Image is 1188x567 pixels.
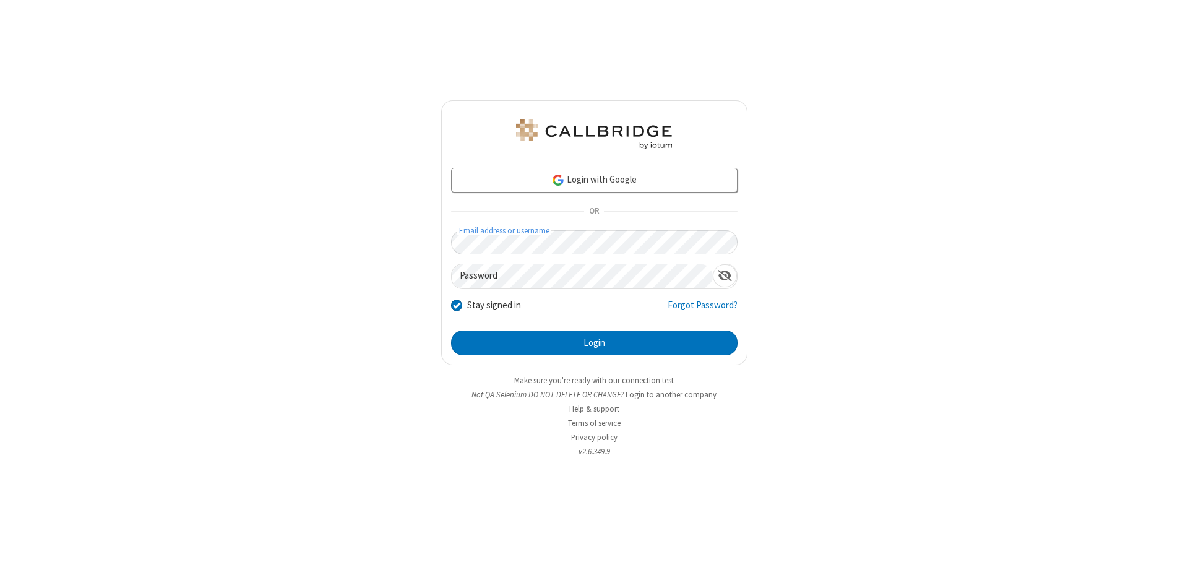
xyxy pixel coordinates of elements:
img: google-icon.png [551,173,565,187]
a: Privacy policy [571,432,618,443]
div: Show password [713,264,737,287]
a: Help & support [569,404,619,414]
input: Password [452,264,713,288]
a: Make sure you're ready with our connection test [514,375,674,386]
a: Forgot Password? [668,298,738,322]
li: Not QA Selenium DO NOT DELETE OR CHANGE? [441,389,747,400]
a: Terms of service [568,418,621,428]
span: OR [584,203,604,220]
a: Login with Google [451,168,738,193]
iframe: Chat [1157,535,1179,558]
button: Login to another company [626,389,717,400]
button: Login [451,331,738,355]
img: QA Selenium DO NOT DELETE OR CHANGE [514,119,674,149]
li: v2.6.349.9 [441,446,747,457]
label: Stay signed in [467,298,521,313]
input: Email address or username [451,230,738,254]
